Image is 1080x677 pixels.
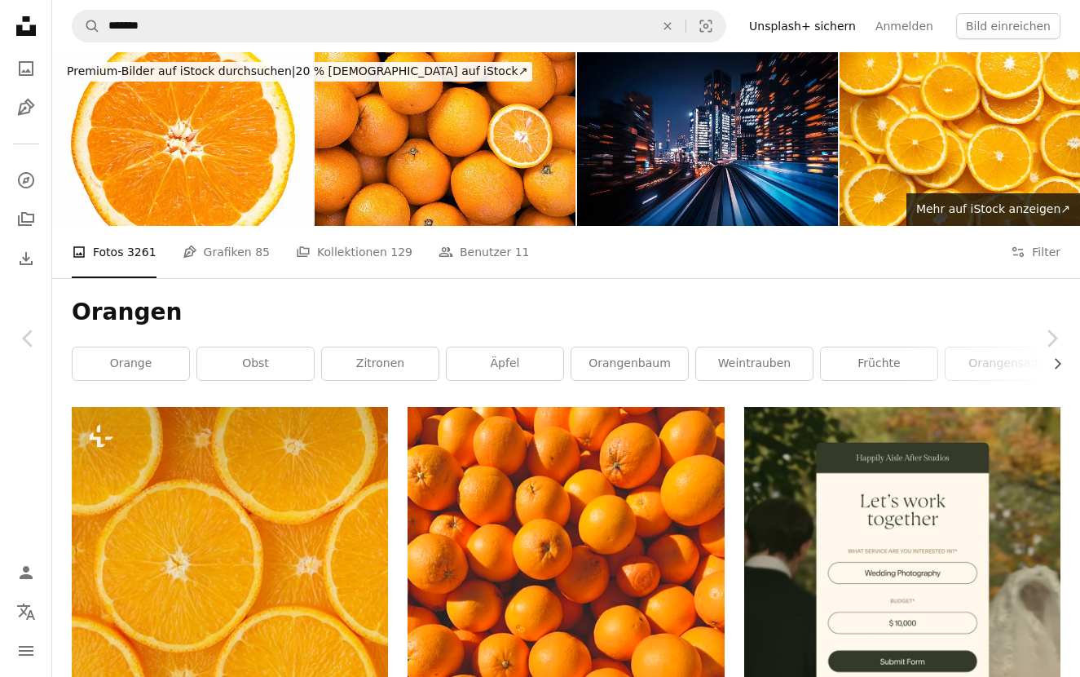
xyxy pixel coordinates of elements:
a: Benutzer 11 [439,226,529,278]
a: Obst [197,347,314,380]
a: Kollektionen [10,203,42,236]
a: Grafiken [10,91,42,124]
button: Unsplash suchen [73,11,100,42]
a: Anmelden / Registrieren [10,556,42,589]
form: Finden Sie Bildmaterial auf der ganzen Webseite [72,10,726,42]
a: Äpfel [447,347,563,380]
button: Löschen [650,11,685,42]
a: Weiter [1023,260,1080,417]
img: Orange background [315,52,575,226]
a: Grafiken 85 [183,226,270,278]
button: Menü [10,635,42,667]
a: Weintrauben [696,347,813,380]
span: 85 [255,243,270,261]
a: Premium-Bilder auf iStock durchsuchen|20 % [DEMOGRAPHIC_DATA] auf iStock↗ [52,52,542,91]
a: Orange [73,347,189,380]
a: Bisherige Downloads [10,242,42,275]
a: Orangenfrüchte auf weißem Keramikteller [408,611,724,626]
a: Zitronen [322,347,439,380]
button: Sprache [10,595,42,628]
a: Anmelden [866,13,943,39]
a: Entdecken [10,164,42,197]
a: Mehr auf iStock anzeigen↗ [906,193,1080,226]
span: Premium-Bilder auf iStock durchsuchen | [67,64,296,77]
a: Unsplash+ sichern [739,13,866,39]
a: Kollektionen 129 [296,226,412,278]
span: 20 % [DEMOGRAPHIC_DATA] auf iStock ↗ [67,64,527,77]
span: Mehr auf iStock anzeigen ↗ [916,202,1070,215]
h1: Orangen [72,298,1060,327]
span: 11 [515,243,530,261]
img: Stück orange [52,52,313,226]
img: Futuristischer Einschienenbahnzug, der nachts mit hoher Geschwindigkeit durch das Stadtbild von T... [577,52,838,226]
a: Fotos [10,52,42,85]
span: 129 [390,243,412,261]
button: Bild einreichen [956,13,1060,39]
a: Orangenbaum [571,347,688,380]
a: ein Bündel Orangen, die in zwei Hälften geschnitten sind [72,637,388,652]
a: Orangensaft [946,347,1062,380]
button: Filter [1011,226,1060,278]
a: Früchte [821,347,937,380]
button: Visuelle Suche [686,11,725,42]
